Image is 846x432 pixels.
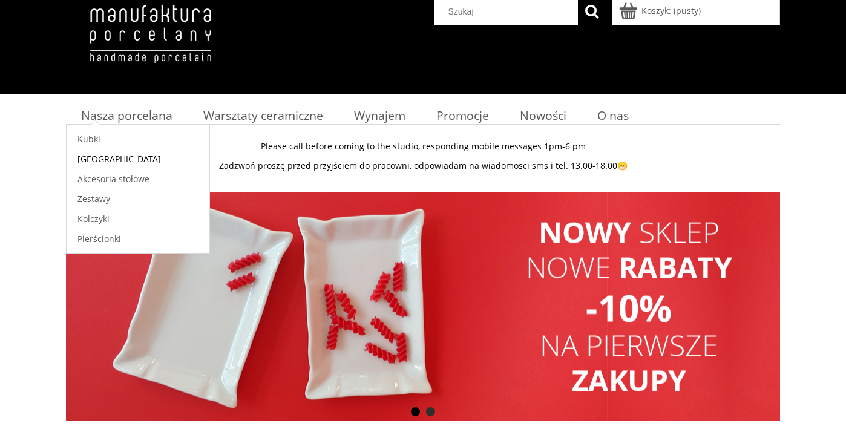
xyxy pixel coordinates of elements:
span: O nas [597,107,629,123]
span: Koszyk: [641,5,671,16]
b: (pusty) [674,5,701,16]
a: Wynajem [339,103,421,127]
p: Zadzwoń proszę przed przyjściem do pracowni, odpowiadam na wiadomosci sms i tel. 13.00-18.00😁 [66,160,780,171]
span: Warsztaty ceramiczne [203,107,323,123]
a: Nowości [505,103,582,127]
a: Warsztaty ceramiczne [188,103,339,127]
span: Wynajem [354,107,405,123]
a: O nas [582,103,644,127]
span: Nowości [520,107,566,123]
span: Nasza porcelana [81,107,172,123]
a: Promocje [421,103,505,127]
span: Promocje [436,107,489,123]
a: Nasza porcelana [66,103,188,127]
p: Please call before coming to the studio, responding mobile messages 1pm-6 pm [66,141,780,152]
a: Produkty w koszyku 0. Przejdź do koszyka [621,5,701,16]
